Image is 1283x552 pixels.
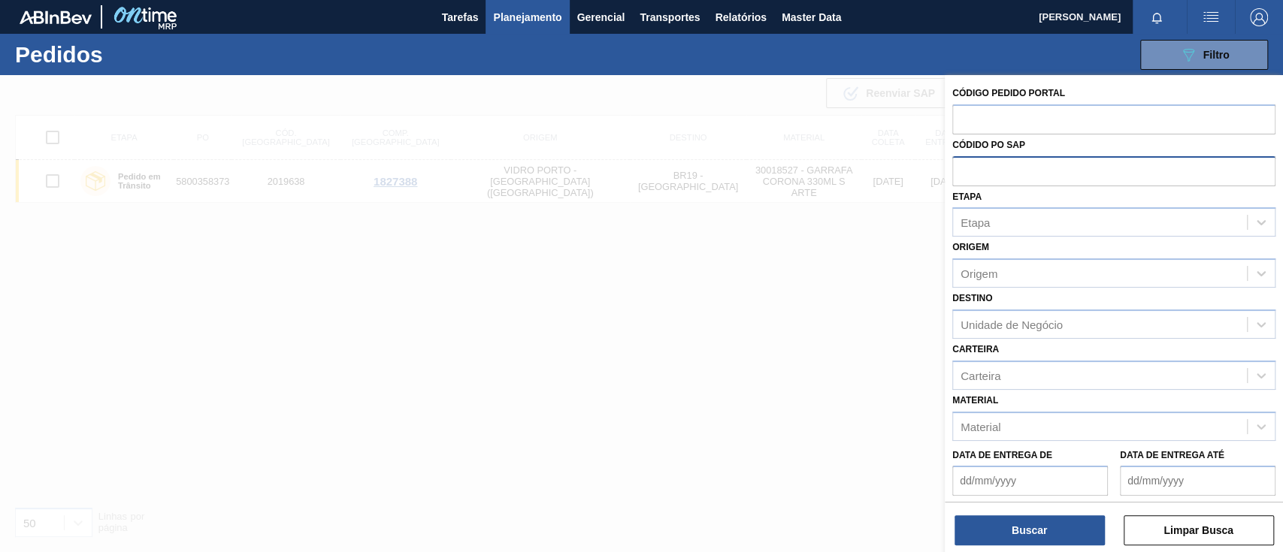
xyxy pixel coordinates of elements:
[961,267,997,280] div: Origem
[1203,49,1230,61] span: Filtro
[952,242,989,252] label: Origem
[952,140,1025,150] label: Códido PO SAP
[1250,8,1268,26] img: Logout
[1140,40,1268,70] button: Filtro
[952,450,1052,460] label: Data de Entrega de
[952,192,982,202] label: Etapa
[952,88,1065,98] label: Código Pedido Portal
[952,395,998,406] label: Material
[782,8,841,26] span: Master Data
[577,8,625,26] span: Gerencial
[442,8,479,26] span: Tarefas
[715,8,766,26] span: Relatórios
[952,344,999,354] label: Carteira
[961,216,990,229] div: Etapa
[961,369,1000,382] div: Carteira
[1133,7,1181,28] button: Notificações
[952,466,1108,496] input: dd/mm/yyyy
[640,8,700,26] span: Transportes
[20,11,92,24] img: TNhmsLtSVTkK8tSr43FrP2fwEKptu5GPRR3wAAAABJRU5ErkJggg==
[961,420,1000,433] div: Material
[1202,8,1220,26] img: userActions
[1120,450,1224,460] label: Data de Entrega até
[952,293,992,303] label: Destino
[1120,466,1275,496] input: dd/mm/yyyy
[15,46,235,63] h1: Pedidos
[961,318,1063,330] div: Unidade de Negócio
[493,8,561,26] span: Planejamento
